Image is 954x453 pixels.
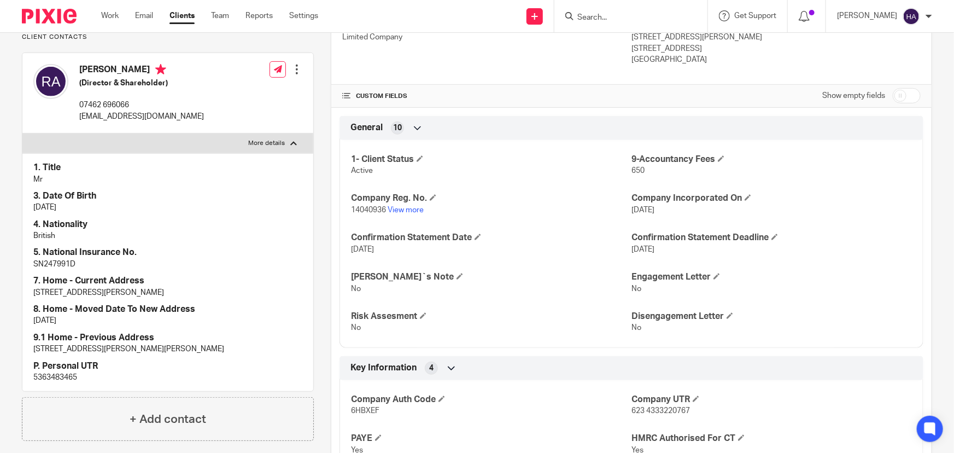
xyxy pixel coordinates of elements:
span: No [631,324,641,332]
span: No [351,285,361,293]
a: Clients [169,10,195,21]
span: 10 [393,123,402,133]
span: No [631,285,641,293]
h4: 4. Nationality [33,219,302,230]
p: SN247991D [33,259,302,270]
span: 650 [631,167,645,175]
h4: 3. Date Of Birth [33,190,302,202]
h4: PAYE [351,433,631,444]
h4: 1- Client Status [351,154,631,165]
span: Active [351,167,373,175]
a: View more [388,206,424,214]
span: No [351,324,361,332]
a: Team [211,10,229,21]
p: 07462 696066 [79,100,204,111]
span: 4 [429,363,434,374]
h4: Company Reg. No. [351,193,631,204]
h4: 1. Title [33,162,302,173]
p: Client contacts [22,33,314,42]
h5: (Director & Shareholder) [79,78,204,89]
span: 623 4333220767 [631,407,690,415]
p: [PERSON_NAME] [837,10,897,21]
p: British [33,230,302,241]
p: [STREET_ADDRESS][PERSON_NAME][PERSON_NAME] [33,344,302,355]
h4: Engagement Letter [631,271,912,283]
span: 6HBXEF [351,407,379,415]
h4: Company Auth Code [351,394,631,405]
p: [EMAIL_ADDRESS][DOMAIN_NAME] [79,111,204,122]
a: Reports [245,10,273,21]
p: 5363483465 [33,372,302,383]
p: More details [248,139,285,148]
h4: 9-Accountancy Fees [631,154,912,165]
h4: [PERSON_NAME] [79,64,204,78]
p: [STREET_ADDRESS][PERSON_NAME] [33,287,302,298]
h4: Company Incorporated On [631,193,912,204]
h4: P. Personal UTR [33,361,302,372]
i: Primary [155,64,166,75]
label: Show empty fields [822,90,885,101]
p: [DATE] [33,315,302,326]
a: Email [135,10,153,21]
img: Pixie [22,9,77,24]
h4: CUSTOM FIELDS [342,92,631,101]
span: [DATE] [631,206,654,214]
h4: 7. Home - Current Address [33,275,302,287]
h4: Company UTR [631,394,912,405]
p: Mr [33,174,302,185]
h4: Confirmation Statement Deadline [631,232,912,243]
h4: HMRC Authorised For CT [631,433,912,444]
p: [STREET_ADDRESS] [631,43,921,54]
h4: [PERSON_NAME]`s Note [351,271,631,283]
a: Settings [289,10,318,21]
span: [DATE] [351,246,374,253]
span: Key Information [350,362,417,374]
span: Get Support [734,12,776,20]
h4: Risk Assesment [351,311,631,322]
p: Limited Company [342,32,631,43]
img: svg%3E [903,8,920,25]
input: Search [576,13,675,23]
span: [DATE] [631,246,654,253]
p: [STREET_ADDRESS][PERSON_NAME] [631,32,921,43]
h4: 5. National Insurance No. [33,247,302,258]
span: General [350,122,383,133]
img: svg%3E [33,64,68,99]
h4: Confirmation Statement Date [351,232,631,243]
h4: Disengagement Letter [631,311,912,322]
span: 14040936 [351,206,386,214]
p: [DATE] [33,202,302,213]
h4: 8. Home - Moved Date To New Address [33,304,302,315]
h4: + Add contact [130,411,206,428]
p: [GEOGRAPHIC_DATA] [631,54,921,65]
h4: 9.1 Home - Previous Address [33,332,302,344]
a: Work [101,10,119,21]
